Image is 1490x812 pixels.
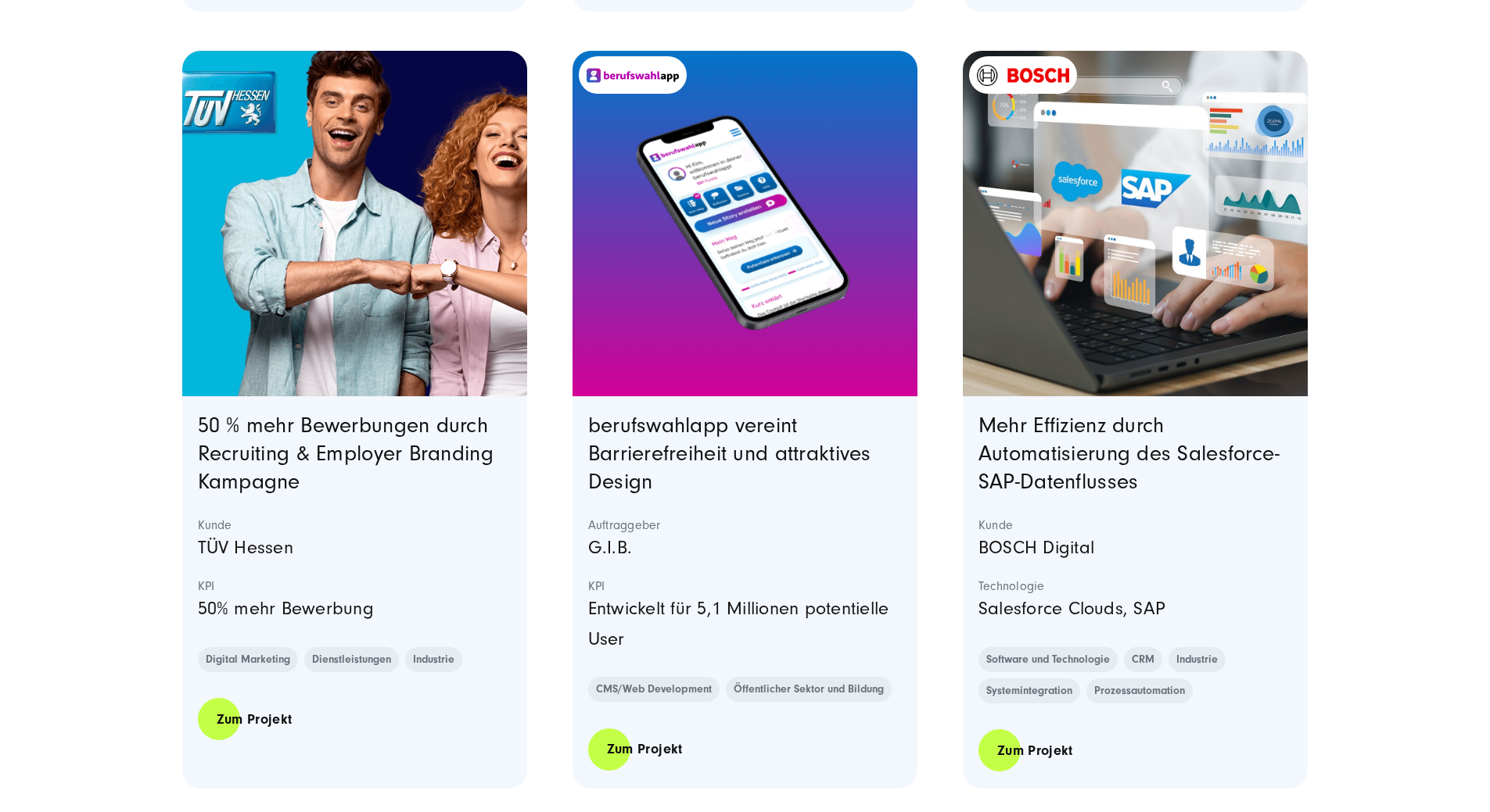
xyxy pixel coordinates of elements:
[198,517,512,533] strong: Kunde
[963,51,1309,396] a: Featured image: Bosch Digital - Salesforce SAP Integration und Automatisierung - Digitalagentur f...
[198,578,512,594] strong: KPI
[963,51,1309,788] article: Blog post summary: Bosch Digital : Automating Salesforce-SAP data flow
[573,51,918,396] a: Featured image: Ein Smartphone, das die Benutzeroberfläche der berufswahlapp zeigt. Im Vordergrun...
[304,647,399,672] a: Dienstleistungen
[978,728,1092,773] a: Zum Projekt
[963,51,1309,396] img: Bosch Digital - Salesforce SAP Integration und Automatisierung - Digitalagentur für Systemintegra...
[588,727,702,771] a: Zum Projekt
[588,677,720,702] a: CMS/Web Development
[588,517,903,533] strong: Auftraggeber
[1086,678,1193,703] a: Prozessautomation
[182,51,528,788] article: Blog post summary: TÜV Hessen | Employer Branding | SUNZINET
[978,533,1293,563] p: BOSCH Digital
[977,65,1069,85] img: Bosch Digital - SUNZINET Kunde - Digitalagentur für Prozessautomatisierung und Systemintegration
[978,517,1293,533] strong: Kunde
[405,647,462,672] a: Industrie
[198,697,311,742] a: Zum Projekt
[978,647,1118,672] a: Software und Technologie
[978,578,1293,594] strong: Technologie
[587,68,679,83] img: „Logo der berufswahlapp: Ein stilisiertes weißes Profil-Icon auf lila-blauem Hintergrund, daneben...
[573,51,918,788] article: Blog post summary: berufswahlapp | App | SUNZINET
[198,594,512,624] p: 50% mehr Bewerbung
[198,647,298,672] a: Digital Marketing
[198,413,494,494] a: 50 % mehr Bewerbungen durch Recruiting & Employer Branding Kampagne
[588,533,903,563] p: G.I.B.
[978,413,1280,494] a: Mehr Effizienz durch Automatisierung des Salesforce-SAP-Datenflusses
[1169,647,1226,672] a: Industrie
[726,677,892,702] a: Öffentlicher Sektor und Bildung
[198,533,512,563] p: TÜV Hessen
[588,594,903,654] p: Entwickelt für 5,1 Millionen potentielle User
[588,578,903,594] strong: KPI
[182,51,528,396] a: Featured image: - Read full post: TÜV Hessen | Employer Branding | SUNZINET
[978,594,1293,624] p: Salesforce Clouds, SAP
[978,678,1080,703] a: Systemintegration
[588,413,871,494] a: berufswahlapp vereint Barrierefreiheit und attraktives Design
[1124,647,1162,672] a: CRM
